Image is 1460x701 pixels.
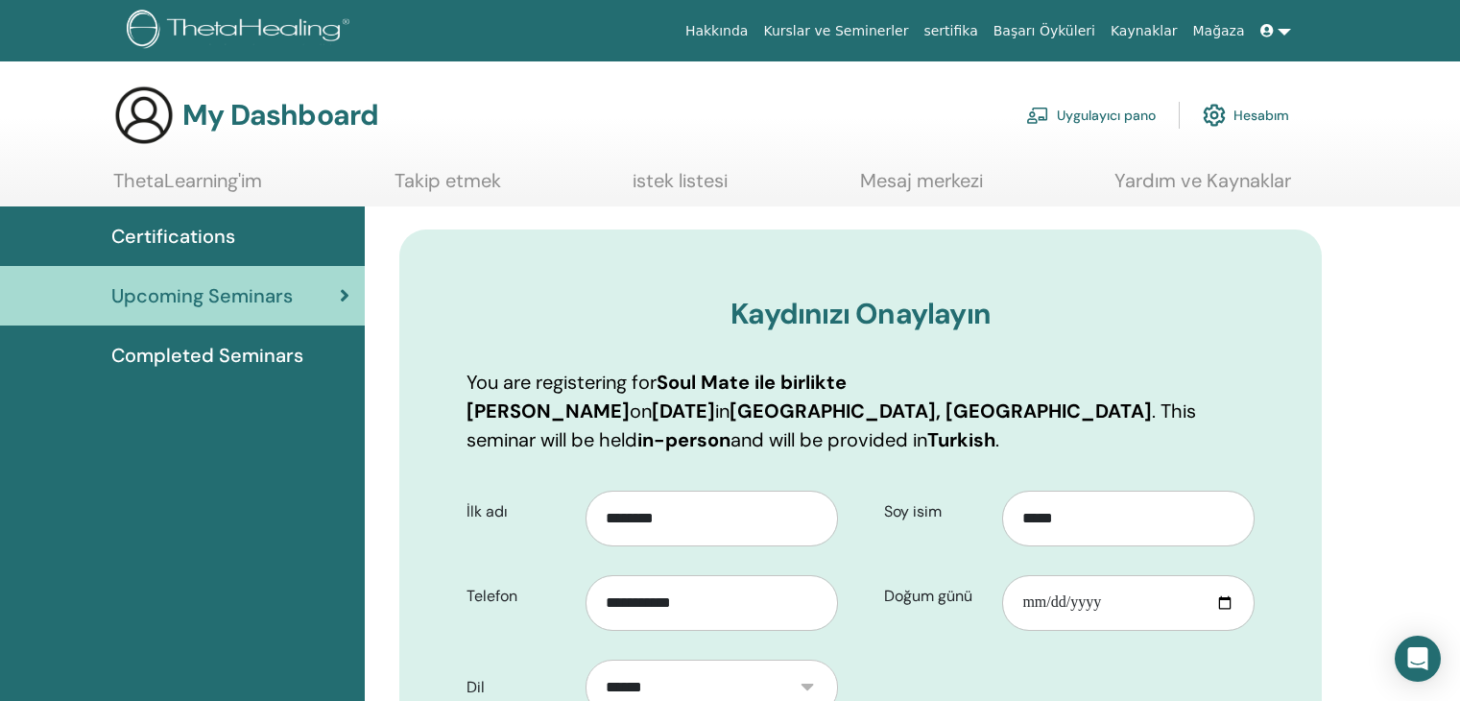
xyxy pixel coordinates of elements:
a: Kurslar ve Seminerler [755,13,916,49]
img: chalkboard-teacher.svg [1026,107,1049,124]
a: istek listesi [633,169,728,206]
a: sertifika [916,13,985,49]
b: [GEOGRAPHIC_DATA], [GEOGRAPHIC_DATA] [730,399,1152,423]
img: cog.svg [1203,99,1226,132]
label: Telefon [452,578,586,615]
b: Turkish [927,427,995,452]
span: Certifications [111,222,235,251]
img: generic-user-icon.jpg [113,85,175,146]
h3: My Dashboard [182,98,378,133]
img: logo.png [127,10,356,53]
label: Doğum günü [870,578,1003,615]
a: ThetaLearning'im [113,169,262,206]
a: Başarı Öyküleri [986,13,1103,49]
p: You are registering for on in . This seminar will be held and will be provided in . [467,368,1255,454]
b: in-person [637,427,730,452]
a: Mağaza [1185,13,1252,49]
label: İlk adı [452,494,586,530]
a: Kaynaklar [1103,13,1185,49]
h3: Kaydınızı Onaylayın [467,297,1255,331]
span: Completed Seminars [111,341,303,370]
span: Upcoming Seminars [111,281,293,310]
b: Soul Mate ile birlikte [PERSON_NAME] [467,370,847,423]
a: Yardım ve Kaynaklar [1114,169,1291,206]
a: Hesabım [1203,94,1289,136]
a: Hakkında [678,13,756,49]
b: [DATE] [652,399,715,423]
div: Open Intercom Messenger [1395,636,1441,682]
a: Takip etmek [395,169,501,206]
a: Mesaj merkezi [860,169,983,206]
a: Uygulayıcı pano [1026,94,1156,136]
label: Soy isim [870,494,1003,530]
